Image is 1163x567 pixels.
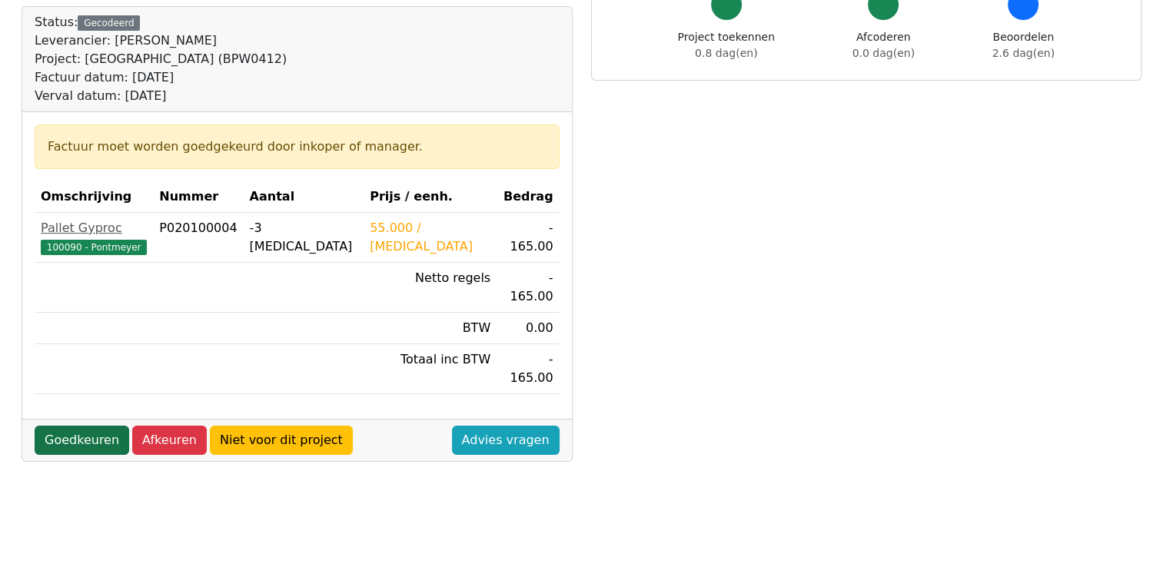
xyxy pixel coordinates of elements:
[48,138,547,156] div: Factuur moet worden goedgekeurd door inkoper of manager.
[852,29,915,61] div: Afcoderen
[497,181,559,213] th: Bedrag
[364,181,497,213] th: Prijs / eenh.
[132,426,207,455] a: Afkeuren
[35,13,287,105] div: Status:
[852,47,915,59] span: 0.0 dag(en)
[497,263,559,313] td: - 165.00
[992,29,1055,61] div: Beoordelen
[153,213,243,263] td: P020100004
[370,219,490,256] div: 55.000 / [MEDICAL_DATA]
[41,219,147,237] div: Pallet Gyproc
[364,313,497,344] td: BTW
[35,31,287,50] div: Leverancier: [PERSON_NAME]
[210,426,353,455] a: Niet voor dit project
[695,47,757,59] span: 0.8 dag(en)
[35,87,287,105] div: Verval datum: [DATE]
[244,181,364,213] th: Aantal
[452,426,560,455] a: Advies vragen
[364,344,497,394] td: Totaal inc BTW
[35,181,153,213] th: Omschrijving
[250,219,358,256] div: -3 [MEDICAL_DATA]
[41,240,147,255] span: 100090 - Pontmeyer
[678,29,775,61] div: Project toekennen
[497,213,559,263] td: - 165.00
[992,47,1055,59] span: 2.6 dag(en)
[78,15,140,31] div: Gecodeerd
[35,426,129,455] a: Goedkeuren
[41,219,147,256] a: Pallet Gyproc100090 - Pontmeyer
[35,50,287,68] div: Project: [GEOGRAPHIC_DATA] (BPW0412)
[497,344,559,394] td: - 165.00
[153,181,243,213] th: Nummer
[497,313,559,344] td: 0.00
[35,68,287,87] div: Factuur datum: [DATE]
[364,263,497,313] td: Netto regels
